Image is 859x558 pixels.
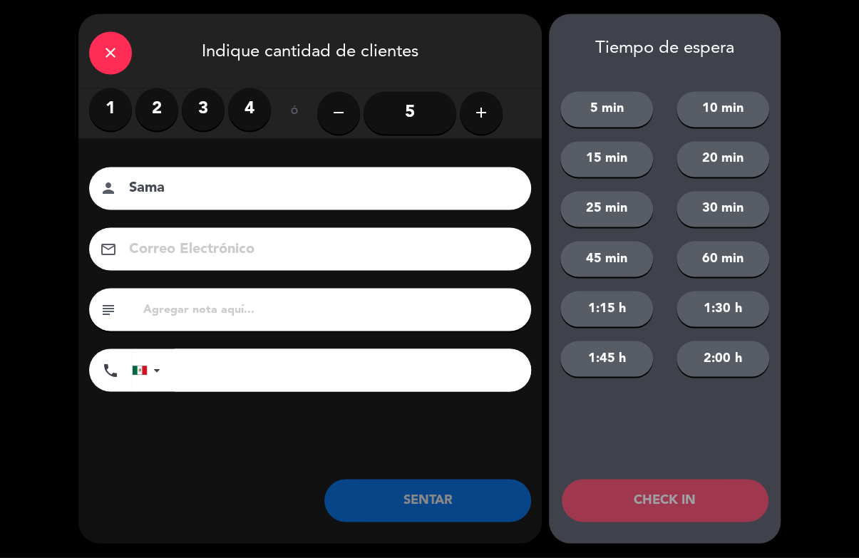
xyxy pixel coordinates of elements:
i: email [100,241,117,258]
input: Agregar nota aquí... [142,300,520,320]
button: 60 min [677,242,769,277]
i: remove [330,105,347,122]
input: Nombre del cliente [128,177,513,202]
i: close [102,45,119,62]
button: 1:30 h [677,291,769,327]
i: phone [102,362,119,379]
button: 45 min [560,242,653,277]
button: 10 min [677,92,769,128]
label: 3 [182,88,225,131]
div: Tiempo de espera [549,39,781,60]
input: Correo Electrónico [128,237,513,262]
div: Mexico (México): +52 [133,350,165,391]
button: 15 min [560,142,653,177]
button: 5 min [560,92,653,128]
button: remove [317,92,360,135]
button: 1:45 h [560,341,653,377]
button: CHECK IN [562,480,768,522]
button: 1:15 h [560,291,653,327]
button: 2:00 h [677,341,769,377]
button: 20 min [677,142,769,177]
i: subject [100,301,117,319]
div: Indique cantidad de clientes [78,14,542,88]
i: add [473,105,490,122]
button: add [460,92,503,135]
div: ó [271,88,317,138]
button: 25 min [560,192,653,227]
label: 4 [228,88,271,131]
label: 2 [135,88,178,131]
button: SENTAR [324,480,531,522]
button: 30 min [677,192,769,227]
i: person [100,180,117,197]
label: 1 [89,88,132,131]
